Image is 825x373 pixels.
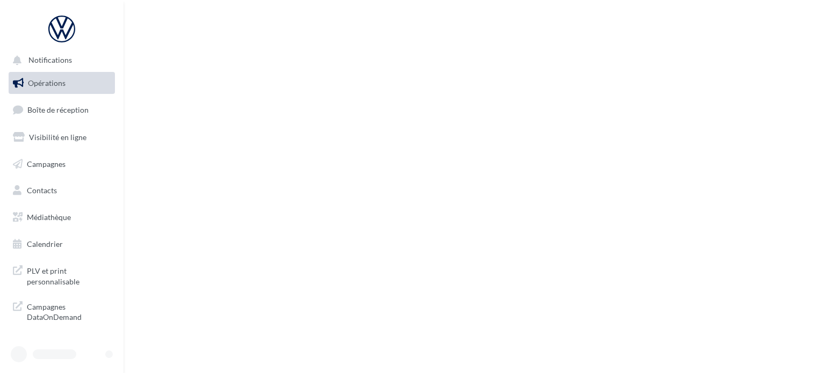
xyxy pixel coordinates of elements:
span: Opérations [28,78,66,87]
span: Campagnes [27,159,66,168]
a: Calendrier [6,233,117,255]
span: Notifications [28,56,72,65]
a: PLV et print personnalisable [6,259,117,291]
span: Visibilité en ligne [29,133,86,142]
a: Campagnes DataOnDemand [6,295,117,327]
a: Opérations [6,72,117,94]
span: Campagnes DataOnDemand [27,299,111,323]
a: Médiathèque [6,206,117,229]
span: Boîte de réception [27,105,89,114]
a: Contacts [6,179,117,202]
a: Campagnes [6,153,117,175]
a: Visibilité en ligne [6,126,117,149]
span: Médiathèque [27,213,71,222]
span: PLV et print personnalisable [27,264,111,287]
a: Boîte de réception [6,98,117,121]
span: Contacts [27,186,57,195]
span: Calendrier [27,239,63,248]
